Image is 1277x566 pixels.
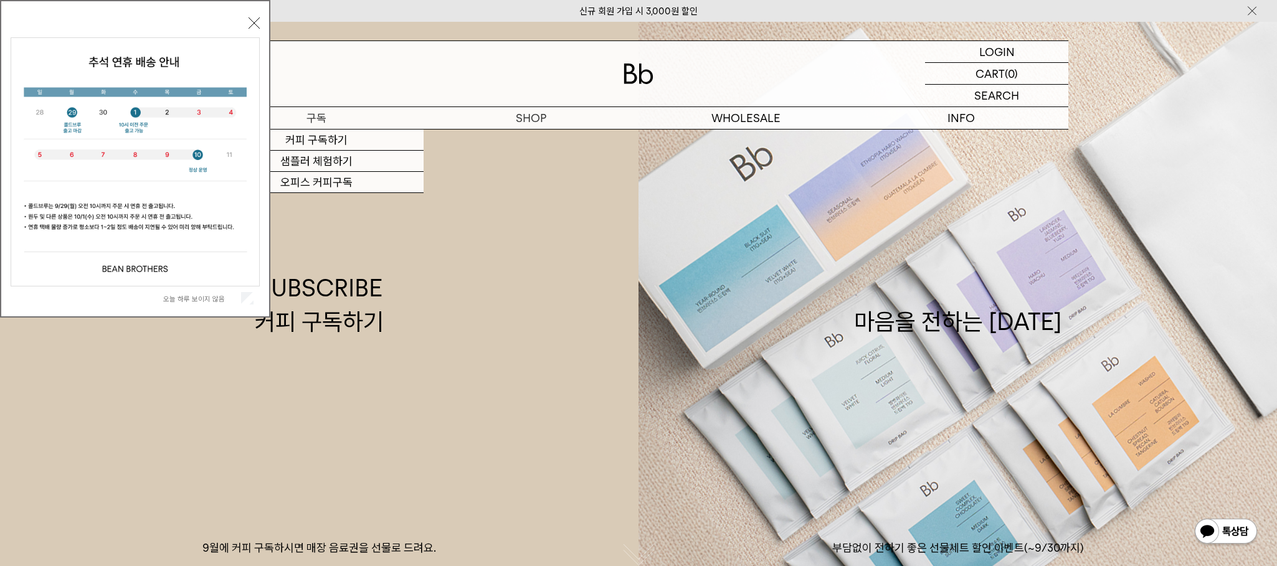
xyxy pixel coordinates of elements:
[1194,517,1258,547] img: 카카오톡 채널 1:1 채팅 버튼
[163,295,239,303] label: 오늘 하루 보이지 않음
[579,6,698,17] a: 신규 회원 가입 시 3,000원 할인
[925,63,1068,85] a: CART (0)
[854,271,1062,337] div: 마음을 전하는 [DATE]
[979,41,1015,62] p: LOGIN
[853,107,1068,129] p: INFO
[11,38,259,286] img: 5e4d662c6b1424087153c0055ceb1a13_140731.jpg
[925,41,1068,63] a: LOGIN
[209,130,424,151] a: 커피 구독하기
[974,85,1019,106] p: SEARCH
[424,107,638,129] a: SHOP
[1005,63,1018,84] p: (0)
[249,17,260,29] button: 닫기
[255,271,384,337] div: SUBSCRIBE 커피 구독하기
[209,172,424,193] a: 오피스 커피구독
[976,63,1005,84] p: CART
[624,64,653,84] img: 로고
[209,107,424,129] a: 구독
[638,540,1277,555] p: 부담없이 전하기 좋은 선물세트 할인 이벤트(~9/30까지)
[209,151,424,172] a: 샘플러 체험하기
[638,107,853,129] p: WHOLESALE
